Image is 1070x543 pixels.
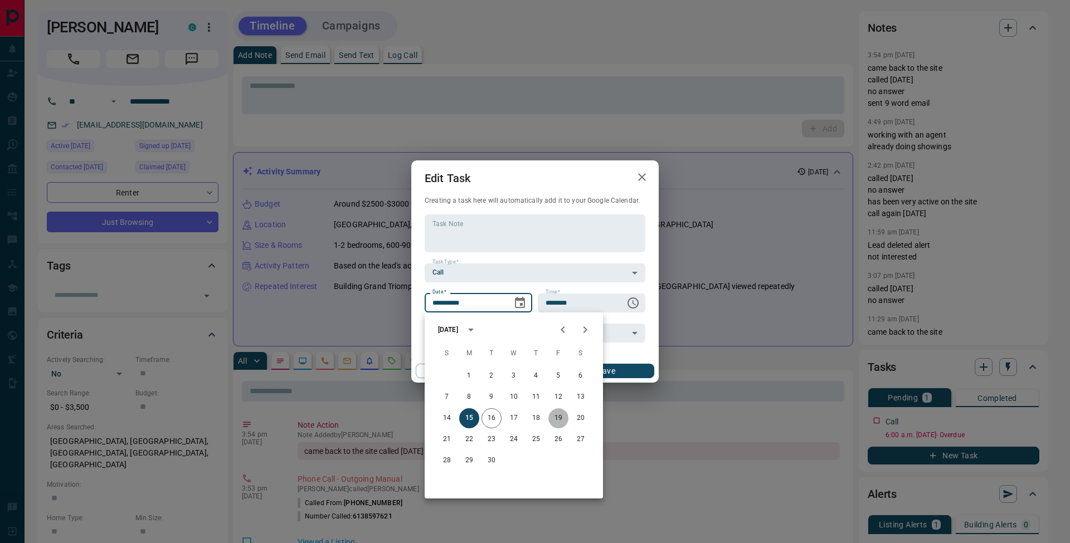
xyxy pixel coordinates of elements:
button: 7 [437,387,457,407]
span: Wednesday [504,343,524,365]
p: Creating a task here will automatically add it to your Google Calendar. [425,196,645,206]
button: 5 [548,366,568,386]
button: 18 [526,408,546,428]
span: Friday [548,343,568,365]
button: 25 [526,429,546,449]
button: 21 [437,429,457,449]
label: Task Type [432,258,459,266]
button: 3 [504,366,524,386]
button: 14 [437,408,457,428]
div: Call [425,263,645,282]
button: Save [559,364,654,378]
button: 20 [571,408,591,428]
button: 30 [481,451,502,471]
button: Previous month [552,319,574,341]
button: 9 [481,387,502,407]
div: [DATE] [438,325,458,335]
button: Cancel [416,364,511,378]
h2: Edit Task [411,160,484,196]
button: 28 [437,451,457,471]
button: 11 [526,387,546,407]
button: 4 [526,366,546,386]
span: Sunday [437,343,457,365]
button: 15 [459,408,479,428]
button: 27 [571,429,591,449]
label: Time [546,288,560,296]
button: 17 [504,408,524,428]
button: calendar view is open, switch to year view [461,320,480,339]
span: Thursday [526,343,546,365]
button: 24 [504,429,524,449]
button: Choose time, selected time is 6:00 AM [622,292,644,314]
span: Monday [459,343,479,365]
button: 12 [548,387,568,407]
button: 10 [504,387,524,407]
button: 29 [459,451,479,471]
button: 13 [571,387,591,407]
button: 26 [548,429,568,449]
label: Date [432,288,446,296]
button: 23 [481,429,502,449]
button: 22 [459,429,479,449]
span: Tuesday [481,343,502,365]
button: 1 [459,366,479,386]
span: Saturday [571,343,591,365]
button: 6 [571,366,591,386]
button: 19 [548,408,568,428]
button: 16 [481,408,502,428]
button: 8 [459,387,479,407]
button: Choose date, selected date is Sep 15, 2025 [509,292,531,314]
button: 2 [481,366,502,386]
button: Next month [574,319,596,341]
